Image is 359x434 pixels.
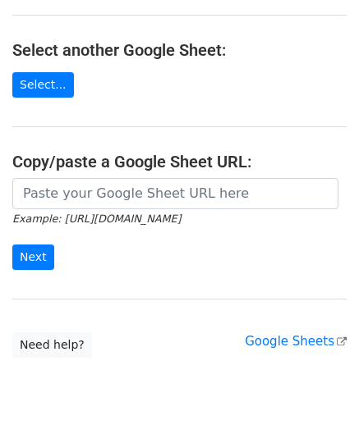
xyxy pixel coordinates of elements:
[277,355,359,434] iframe: Chat Widget
[12,40,347,60] h4: Select another Google Sheet:
[12,178,338,209] input: Paste your Google Sheet URL here
[245,334,347,349] a: Google Sheets
[12,152,347,171] h4: Copy/paste a Google Sheet URL:
[12,244,54,270] input: Next
[12,72,74,98] a: Select...
[12,332,92,358] a: Need help?
[12,212,181,225] small: Example: [URL][DOMAIN_NAME]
